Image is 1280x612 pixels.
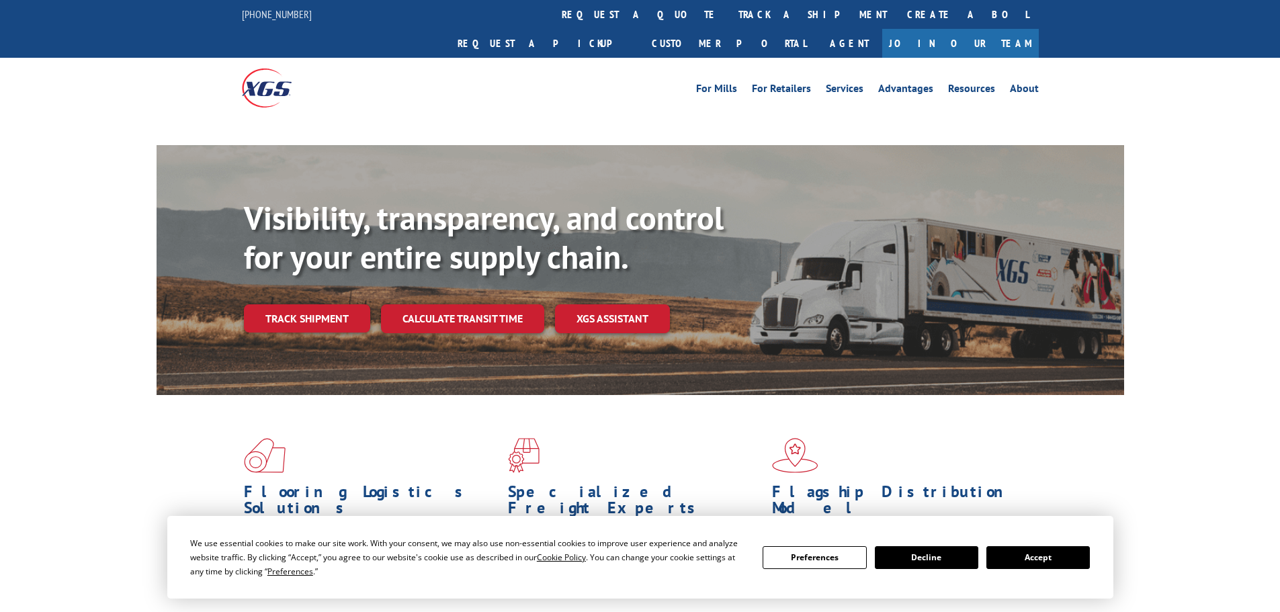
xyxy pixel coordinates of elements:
[826,83,863,98] a: Services
[555,304,670,333] a: XGS ASSISTANT
[986,546,1090,569] button: Accept
[772,438,818,473] img: xgs-icon-flagship-distribution-model-red
[242,7,312,21] a: [PHONE_NUMBER]
[508,484,762,523] h1: Specialized Freight Experts
[537,552,586,563] span: Cookie Policy
[381,304,544,333] a: Calculate transit time
[244,484,498,523] h1: Flooring Logistics Solutions
[696,83,737,98] a: For Mills
[878,83,933,98] a: Advantages
[267,566,313,577] span: Preferences
[244,304,370,333] a: Track shipment
[752,83,811,98] a: For Retailers
[190,536,746,578] div: We use essential cookies to make our site work. With your consent, we may also use non-essential ...
[244,197,724,277] b: Visibility, transparency, and control for your entire supply chain.
[1010,83,1039,98] a: About
[882,29,1039,58] a: Join Our Team
[508,438,540,473] img: xgs-icon-focused-on-flooring-red
[772,484,1026,523] h1: Flagship Distribution Model
[875,546,978,569] button: Decline
[244,438,286,473] img: xgs-icon-total-supply-chain-intelligence-red
[642,29,816,58] a: Customer Portal
[447,29,642,58] a: Request a pickup
[167,516,1113,599] div: Cookie Consent Prompt
[948,83,995,98] a: Resources
[763,546,866,569] button: Preferences
[816,29,882,58] a: Agent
